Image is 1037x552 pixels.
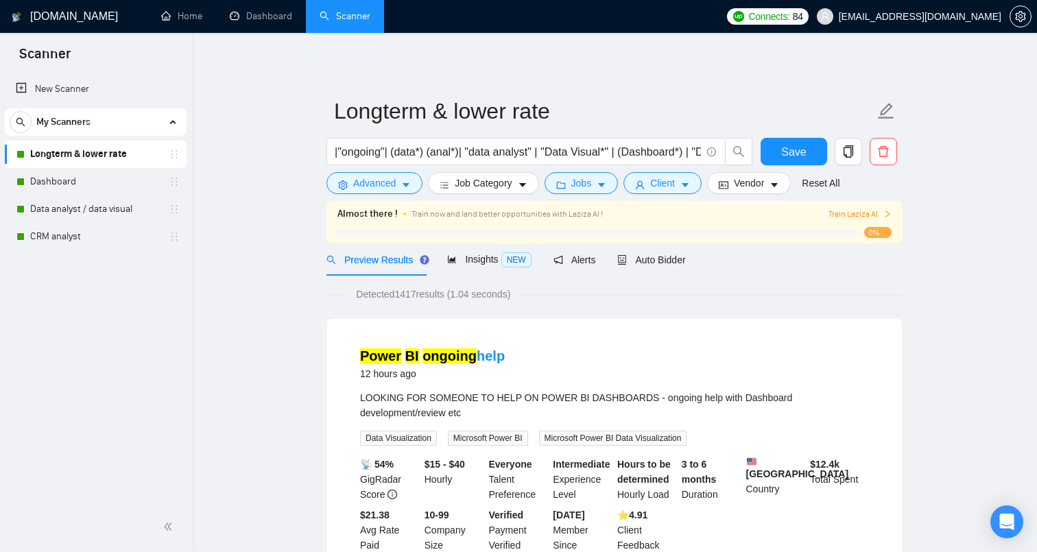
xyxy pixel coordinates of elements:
[734,176,764,191] span: Vendor
[360,431,437,446] span: Data Visualization
[30,141,160,168] a: Longterm & lower rate
[360,459,394,470] b: 📡 54%
[545,172,619,194] button: folderJobscaret-down
[877,102,895,120] span: edit
[550,457,615,502] div: Experience Level
[360,365,505,382] div: 12 hours ago
[5,108,187,250] li: My Scanners
[346,287,520,302] span: Detected 1417 results (1.04 seconds)
[422,457,486,502] div: Hourly
[16,75,176,103] a: New Scanner
[597,180,606,190] span: caret-down
[617,255,627,265] span: robot
[360,348,505,363] a: Power BI ongoinghelp
[169,231,180,242] span: holder
[388,490,397,499] span: info-circle
[357,457,422,502] div: GigRadar Score
[163,520,177,533] span: double-left
[810,459,839,470] b: $ 12.4k
[617,509,647,520] b: ⭐️ 4.91
[733,11,744,22] img: upwork-logo.png
[707,172,791,194] button: idcardVendorcaret-down
[428,172,538,194] button: barsJob Categorycaret-down
[412,209,603,219] span: Train now and land better opportunities with Laziza AI !
[360,390,869,420] div: LOOKING FOR SOMEONE TO HELP ON POWER BI DASHBOARDS - ongoing help with Dashboard development/revi...
[761,138,827,165] button: Save
[486,457,551,502] div: Talent Preference
[719,180,728,190] span: idcard
[725,138,752,165] button: search
[36,108,91,136] span: My Scanners
[820,12,830,21] span: user
[802,176,839,191] a: Reset All
[418,254,431,266] div: Tooltip anchor
[360,348,401,363] mark: Power
[781,143,806,160] span: Save
[401,180,411,190] span: caret-down
[422,348,477,363] mark: ongoing
[770,180,779,190] span: caret-down
[748,9,789,24] span: Connects:
[320,10,370,22] a: searchScanner
[360,509,390,520] b: $21.38
[334,94,874,128] input: Scanner name...
[835,138,862,165] button: copy
[337,206,398,221] span: Almost there !
[440,180,449,190] span: bars
[556,180,566,190] span: folder
[455,176,512,191] span: Job Category
[326,172,422,194] button: settingAdvancedcaret-down
[553,509,584,520] b: [DATE]
[539,431,687,446] span: Microsoft Power BI Data Visualization
[682,459,717,485] b: 3 to 6 months
[5,75,187,103] li: New Scanner
[326,255,336,265] span: search
[883,210,892,218] span: right
[746,457,849,479] b: [GEOGRAPHIC_DATA]
[635,180,645,190] span: user
[30,223,160,250] a: CRM analyst
[747,457,756,466] img: 🇺🇸
[743,457,808,502] div: Country
[617,254,685,265] span: Auto Bidder
[571,176,592,191] span: Jobs
[10,117,31,127] span: search
[169,149,180,160] span: holder
[617,459,671,485] b: Hours to be determined
[447,254,457,264] span: area-chart
[12,6,21,28] img: logo
[518,180,527,190] span: caret-down
[425,509,449,520] b: 10-99
[405,348,419,363] mark: BI
[835,145,861,158] span: copy
[990,505,1023,538] div: Open Intercom Messenger
[30,195,160,223] a: Data analyst / data visual
[501,252,532,267] span: NEW
[1010,11,1032,22] a: setting
[553,255,563,265] span: notification
[870,138,897,165] button: delete
[326,254,425,265] span: Preview Results
[8,44,82,73] span: Scanner
[650,176,675,191] span: Client
[707,147,716,156] span: info-circle
[870,145,896,158] span: delete
[10,111,32,133] button: search
[169,176,180,187] span: holder
[230,10,292,22] a: dashboardDashboard
[680,180,690,190] span: caret-down
[807,457,872,502] div: Total Spent
[338,180,348,190] span: setting
[161,10,202,22] a: homeHome
[829,208,892,221] button: Train Laziza AI
[447,254,531,265] span: Insights
[615,457,679,502] div: Hourly Load
[353,176,396,191] span: Advanced
[793,9,803,24] span: 84
[1010,5,1032,27] button: setting
[679,457,743,502] div: Duration
[169,204,180,215] span: holder
[489,459,532,470] b: Everyone
[623,172,702,194] button: userClientcaret-down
